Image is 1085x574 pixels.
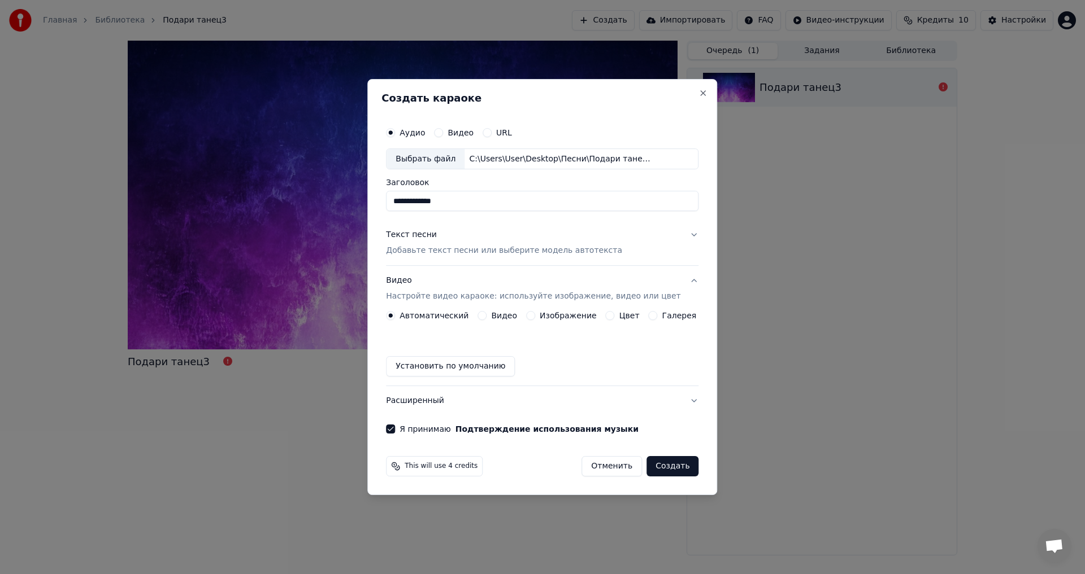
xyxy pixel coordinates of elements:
label: Я принимаю [400,425,639,433]
label: Видео [491,312,517,319]
button: ВидеоНастройте видео караоке: используйте изображение, видео или цвет [386,266,698,312]
div: C:\Users\User\Desktop\Песни\Подари танец3.mp3 [465,154,657,165]
button: Создать [646,456,698,476]
button: Расширенный [386,386,698,415]
label: Аудио [400,129,425,137]
div: ВидеоНастройте видео караоке: используйте изображение, видео или цвет [386,311,698,385]
div: Видео [386,275,680,303]
label: Изображение [540,312,597,319]
label: URL [496,129,512,137]
label: Видео [448,129,474,137]
p: Добавьте текст песни или выберите модель автотекста [386,246,622,257]
div: Выбрать файл [387,149,465,169]
p: Настройте видео караоке: используйте изображение, видео или цвет [386,291,680,302]
button: Отменить [581,456,642,476]
label: Цвет [619,312,640,319]
button: Установить по умолчанию [386,356,515,376]
label: Автоматический [400,312,468,319]
label: Галерея [662,312,697,319]
button: Я принимаю [455,425,639,433]
span: This will use 4 credits [405,462,478,471]
div: Текст песни [386,230,437,241]
h2: Создать караоке [381,93,703,103]
button: Текст песниДобавьте текст песни или выберите модель автотекста [386,221,698,266]
label: Заголовок [386,179,698,187]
